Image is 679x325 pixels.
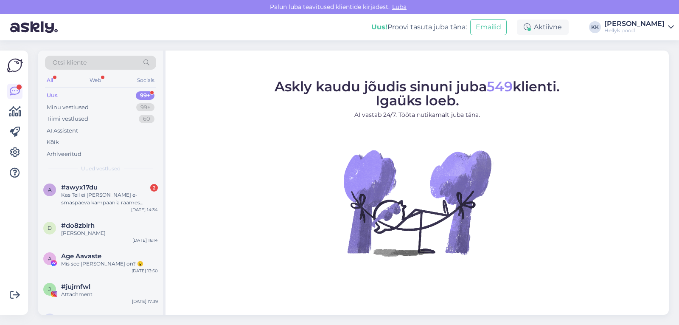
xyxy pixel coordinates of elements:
[48,225,52,231] span: d
[61,314,117,321] span: Inga Kubu
[132,298,158,305] div: [DATE] 17:39
[48,286,51,292] span: j
[61,184,98,191] span: #awyx17du
[139,115,154,123] div: 60
[131,206,158,213] div: [DATE] 14:34
[81,165,121,172] span: Uued vestlused
[275,110,560,119] p: AI vastab 24/7. Tööta nutikamalt juba täna.
[150,184,158,192] div: 2
[61,291,158,298] div: Attachment
[517,20,569,35] div: Aktiivne
[48,255,52,262] span: A
[88,75,103,86] div: Web
[61,222,95,229] span: #do8zblrh
[61,229,158,237] div: [PERSON_NAME]
[47,115,88,123] div: Tiimi vestlused
[53,58,87,67] span: Otsi kliente
[604,27,665,34] div: Hellyk pood
[136,103,154,112] div: 99+
[132,268,158,274] div: [DATE] 13:50
[371,22,467,32] div: Proovi tasuta juba täna:
[487,78,513,95] span: 549
[604,20,674,34] a: [PERSON_NAME]Hellyk pood
[45,75,55,86] div: All
[275,78,560,109] span: Askly kaudu jõudis sinuni juba klienti. Igaüks loeb.
[61,283,90,291] span: #jujrnfwl
[604,20,665,27] div: [PERSON_NAME]
[47,150,81,158] div: Arhiveeritud
[470,19,507,35] button: Emailid
[47,127,78,135] div: AI Assistent
[390,3,409,11] span: Luba
[47,138,59,147] div: Kõik
[341,126,494,279] img: No Chat active
[371,23,387,31] b: Uus!
[136,91,154,100] div: 99+
[61,191,158,206] div: Kas Teil ei [PERSON_NAME] e-smaspäeva kampaania raames sooduskoodi?
[7,57,23,73] img: Askly Logo
[61,260,158,268] div: Mis see [PERSON_NAME] on? 😮
[135,75,156,86] div: Socials
[47,103,89,112] div: Minu vestlused
[48,187,52,193] span: a
[47,91,58,100] div: Uus
[61,252,101,260] span: Age Aavaste
[589,21,601,33] div: KK
[132,237,158,243] div: [DATE] 16:14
